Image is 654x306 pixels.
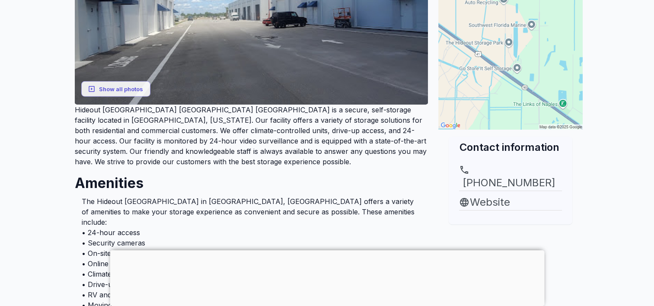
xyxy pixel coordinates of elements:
[459,140,562,154] h2: Contact information
[75,105,428,167] p: Hideout [GEOGRAPHIC_DATA] [GEOGRAPHIC_DATA] [GEOGRAPHIC_DATA] is a secure, self-storage facility ...
[82,258,421,269] li: • Online bill pay
[82,196,421,227] li: The Hideout [GEOGRAPHIC_DATA] in [GEOGRAPHIC_DATA], [GEOGRAPHIC_DATA] offers a variety of ameniti...
[82,269,421,279] li: • Climate-controlled units
[459,165,562,191] a: [PHONE_NUMBER]
[82,290,421,300] li: • RV and boat storage
[110,250,544,304] iframe: Advertisement
[459,194,562,210] a: Website
[82,279,421,290] li: • Drive-up access
[82,248,421,258] li: • On-site management
[82,238,421,248] li: • Security cameras
[82,227,421,238] li: • 24-hour access
[75,167,428,193] h2: Amenities
[81,81,150,97] button: Show all photos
